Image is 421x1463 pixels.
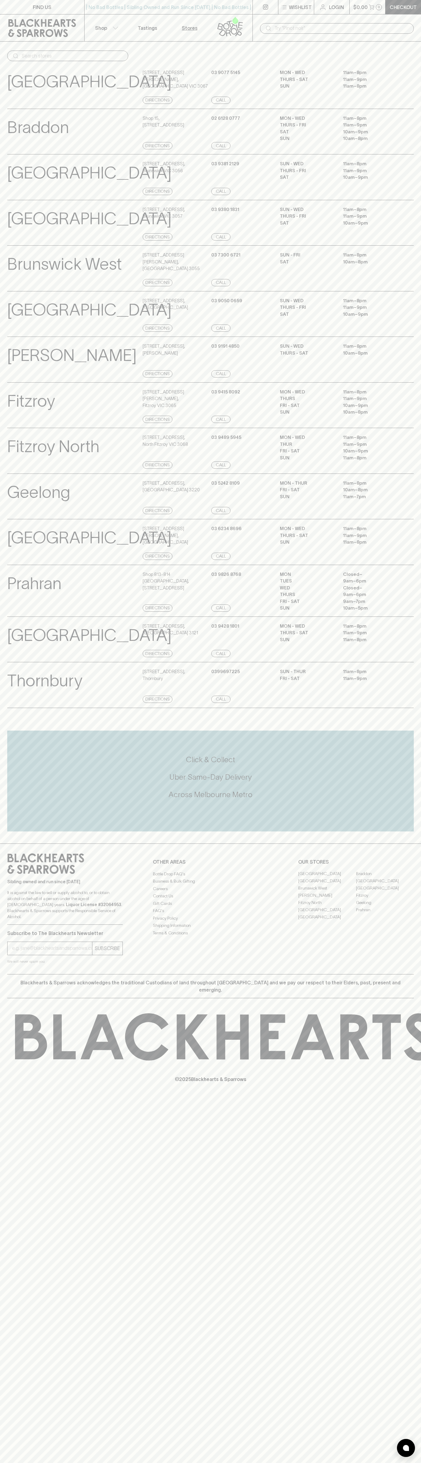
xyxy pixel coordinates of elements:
[143,650,172,657] a: Directions
[85,14,127,41] button: Shop
[143,461,172,469] a: Directions
[7,389,55,414] p: Fitzroy
[143,233,172,241] a: Directions
[343,160,397,167] p: 11am – 8pm
[343,480,397,487] p: 11am – 8pm
[211,206,239,213] p: 03 9380 1831
[356,892,414,899] a: Fitzroy
[280,343,334,350] p: SUN - WED
[143,160,185,174] p: [STREET_ADDRESS] , Brunswick VIC 3056
[343,623,397,630] p: 11am – 8pm
[7,571,61,596] p: Prahran
[280,539,334,546] p: SUN
[343,206,397,213] p: 11am – 8pm
[143,343,185,356] p: [STREET_ADDRESS] , [PERSON_NAME]
[280,578,334,585] p: TUES
[343,448,397,455] p: 10am – 9pm
[353,4,368,11] p: $0.00
[280,395,334,402] p: THURS
[280,167,334,174] p: THURS - FRI
[343,585,397,592] p: Closed –
[143,115,184,129] p: Shop 15 , [STREET_ADDRESS]
[298,899,356,906] a: Fitzroy North
[343,304,397,311] p: 11am – 9pm
[211,160,239,167] p: 03 9381 2129
[343,605,397,612] p: 10am – 5pm
[153,893,268,900] a: Contact Us
[356,906,414,914] a: Prahran
[280,83,334,90] p: SUN
[7,115,69,140] p: Braddon
[12,943,92,953] input: e.g. jane@blackheartsandsparrows.com.au
[274,23,409,33] input: Try "Pinot noir"
[143,604,172,612] a: Directions
[211,297,242,304] p: 03 9050 0659
[182,24,197,32] p: Stores
[298,877,356,885] a: [GEOGRAPHIC_DATA]
[343,395,397,402] p: 11am – 9pm
[280,135,334,142] p: SUN
[211,325,231,332] a: Call
[7,790,414,800] h5: Across Melbourne Metro
[343,389,397,396] p: 11am – 8pm
[211,188,231,195] a: Call
[280,206,334,213] p: SUN - WED
[343,525,397,532] p: 11am – 8pm
[343,115,397,122] p: 11am – 8pm
[280,297,334,304] p: SUN - WED
[143,206,185,220] p: [STREET_ADDRESS] , Brunswick VIC 3057
[143,525,210,546] p: [STREET_ADDRESS][PERSON_NAME] , [GEOGRAPHIC_DATA]
[143,69,210,90] p: [STREET_ADDRESS][PERSON_NAME] , [GEOGRAPHIC_DATA] VIC 3067
[343,311,397,318] p: 10am – 9pm
[33,4,51,11] p: FIND US
[95,24,107,32] p: Shop
[280,129,334,135] p: SAT
[211,142,231,149] a: Call
[153,878,268,885] a: Business & Bulk Gifting
[343,571,397,578] p: Closed –
[143,97,172,104] a: Directions
[143,370,172,377] a: Directions
[280,389,334,396] p: MON - WED
[343,76,397,83] p: 11am – 9pm
[343,434,397,441] p: 11am – 8pm
[343,343,397,350] p: 11am – 8pm
[356,899,414,906] a: Geelong
[280,434,334,441] p: MON - WED
[280,259,334,266] p: SAT
[143,389,210,409] p: [STREET_ADDRESS][PERSON_NAME] , Fitzroy VIC 3065
[211,507,231,514] a: Call
[343,252,397,259] p: 11am – 8pm
[143,571,210,592] p: Shop 813-814 [GEOGRAPHIC_DATA] , [STREET_ADDRESS]
[298,870,356,877] a: [GEOGRAPHIC_DATA]
[343,297,397,304] p: 11am – 8pm
[280,304,334,311] p: THURS - FRI
[7,525,172,550] p: [GEOGRAPHIC_DATA]
[7,206,172,231] p: [GEOGRAPHIC_DATA]
[211,252,240,259] p: 03 7300 6721
[280,409,334,416] p: SUN
[153,900,268,907] a: Gift Cards
[7,252,122,277] p: Brunswick West
[343,213,397,220] p: 11am – 9pm
[280,486,334,493] p: FRI - SAT
[280,525,334,532] p: MON - WED
[343,675,397,682] p: 11am – 9pm
[280,585,334,592] p: WED
[390,4,417,11] p: Checkout
[280,623,334,630] p: MON - WED
[298,906,356,914] a: [GEOGRAPHIC_DATA]
[343,486,397,493] p: 10am – 8pm
[343,402,397,409] p: 10am – 9pm
[22,51,123,61] input: Search stores
[143,507,172,514] a: Directions
[343,409,397,416] p: 10am – 8pm
[343,441,397,448] p: 11am – 9pm
[280,115,334,122] p: MON - WED
[298,914,356,921] a: [GEOGRAPHIC_DATA]
[280,350,334,357] p: THURS - SAT
[138,24,157,32] p: Tastings
[280,636,334,643] p: SUN
[356,870,414,877] a: Braddon
[280,160,334,167] p: SUN - WED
